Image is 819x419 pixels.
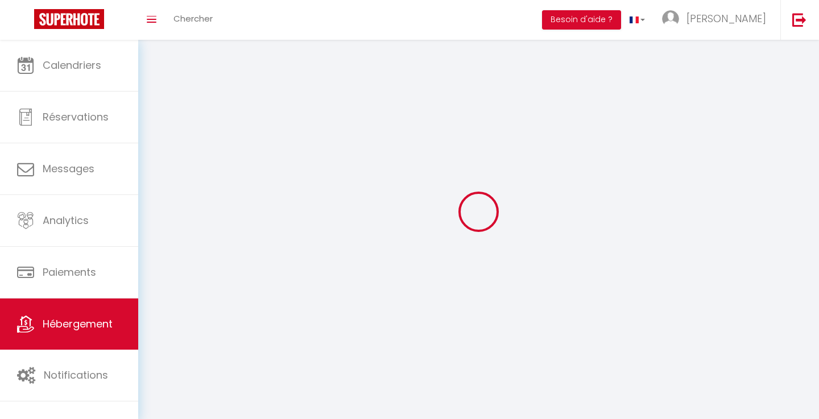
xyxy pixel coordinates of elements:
[662,10,679,27] img: ...
[43,161,94,176] span: Messages
[34,9,104,29] img: Super Booking
[792,13,806,27] img: logout
[43,265,96,279] span: Paiements
[43,317,113,331] span: Hébergement
[542,10,621,30] button: Besoin d'aide ?
[43,213,89,227] span: Analytics
[44,368,108,382] span: Notifications
[173,13,213,24] span: Chercher
[43,110,109,124] span: Réservations
[43,58,101,72] span: Calendriers
[9,5,43,39] button: Ouvrir le widget de chat LiveChat
[686,11,766,26] span: [PERSON_NAME]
